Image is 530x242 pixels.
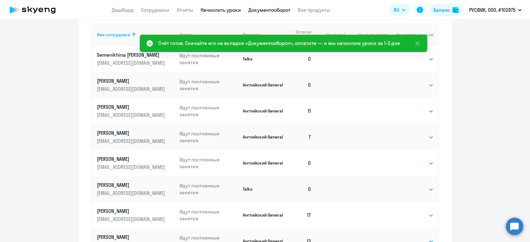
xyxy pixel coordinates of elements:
td: 0 [285,150,316,176]
th: Цена за 1 [316,24,345,46]
a: Все продукты [298,7,330,13]
p: [EMAIL_ADDRESS][DOMAIN_NAME] [97,216,166,222]
p: Semenikhina [PERSON_NAME] [97,51,166,58]
p: [PERSON_NAME] [97,156,166,162]
p: Идут постоянные занятия [179,52,238,66]
p: [PERSON_NAME] [97,130,166,136]
a: Сотрудники [141,7,169,13]
div: Баланс [433,6,450,14]
p: Идут постоянные занятия [179,78,238,92]
p: Talks [243,186,285,192]
button: RU [389,4,410,16]
div: Статус [179,32,238,37]
td: 0 [285,72,316,98]
td: 17 [285,202,316,228]
td: 7 [285,124,316,150]
p: Английский General [243,160,285,166]
span: Остаток уроков [290,29,312,40]
a: [PERSON_NAME][EMAIL_ADDRESS][DOMAIN_NAME] [97,208,175,222]
span: RU [394,6,399,14]
p: Английский General [243,212,285,218]
div: Имя сотрудника [97,32,130,37]
p: Идут постоянные занятия [179,104,238,118]
a: Начислить уроки [201,7,241,13]
td: 0 [285,46,316,72]
p: Идут постоянные занятия [179,130,238,144]
p: [PERSON_NAME] [97,234,166,240]
p: Talks [243,56,285,62]
td: 11 [285,98,316,124]
p: [PERSON_NAME] [97,77,166,84]
div: Остаток уроков [290,29,316,40]
p: Идут постоянные занятия [179,182,238,196]
a: [PERSON_NAME][EMAIL_ADDRESS][DOMAIN_NAME] [97,182,175,196]
p: [EMAIL_ADDRESS][DOMAIN_NAME] [97,86,166,92]
a: Документооборот [248,7,290,13]
div: Статус [179,32,193,37]
a: [PERSON_NAME][EMAIL_ADDRESS][DOMAIN_NAME] [97,156,175,170]
button: Балансbalance [430,4,462,16]
td: 0 [285,176,316,202]
a: [PERSON_NAME][EMAIL_ADDRESS][DOMAIN_NAME] [97,77,175,92]
p: [EMAIL_ADDRESS][DOMAIN_NAME] [97,138,166,144]
p: [PERSON_NAME] [97,103,166,110]
img: balance [452,7,459,13]
th: Цена за пакет [345,24,387,46]
p: Английский General [243,134,285,140]
p: [EMAIL_ADDRESS][DOMAIN_NAME] [97,164,166,170]
p: [EMAIL_ADDRESS][DOMAIN_NAME] [97,59,166,66]
p: Идут постоянные занятия [179,208,238,222]
div: Продукт [243,32,285,37]
a: [PERSON_NAME][EMAIL_ADDRESS][DOMAIN_NAME] [97,130,175,144]
a: Дашборд [112,7,134,13]
p: Идут постоянные занятия [179,156,238,170]
div: Продукт [243,32,260,37]
p: [EMAIL_ADDRESS][DOMAIN_NAME] [97,190,166,196]
p: Английский General [243,108,285,114]
a: Semenikhina [PERSON_NAME][EMAIL_ADDRESS][DOMAIN_NAME] [97,51,175,66]
p: РУСФИК, ООО, #102875 [469,6,515,14]
a: Отчеты [177,7,193,13]
p: [EMAIL_ADDRESS][DOMAIN_NAME] [97,112,166,118]
a: [PERSON_NAME][EMAIL_ADDRESS][DOMAIN_NAME] [97,103,175,118]
th: Начислить уроков [387,24,438,46]
p: [PERSON_NAME] [97,182,166,188]
button: РУСФИК, ООО, #102875 [466,2,525,17]
div: Счёт готов. Скачайте его на вкладке «Документооборот», оплатите — и мы начислим уроки за 1-3 дня [158,39,400,47]
p: Английский General [243,82,285,88]
p: [PERSON_NAME] [97,208,166,214]
div: Имя сотрудника [97,32,175,37]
